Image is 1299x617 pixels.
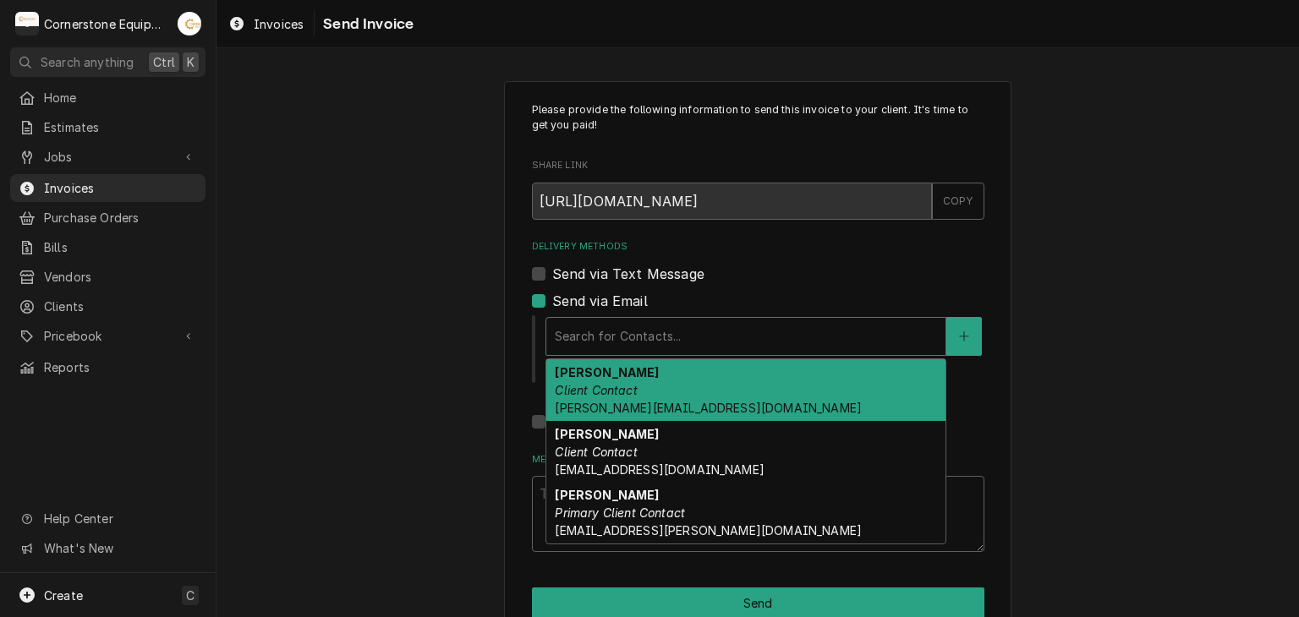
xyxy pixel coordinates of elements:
[10,233,206,261] a: Bills
[10,292,206,320] a: Clients
[186,587,195,604] span: C
[10,204,206,232] a: Purchase Orders
[946,317,982,356] button: Create New Contact
[532,453,984,552] div: Message to Client
[10,84,206,112] a: Home
[10,47,206,77] button: Search anythingCtrlK
[15,12,39,35] div: Cornerstone Equipment Repair, LLC's Avatar
[10,143,206,171] a: Go to Jobs
[44,298,197,315] span: Clients
[44,15,168,33] div: Cornerstone Equipment Repair, LLC
[932,183,984,220] button: COPY
[44,327,172,345] span: Pricebook
[552,291,648,311] label: Send via Email
[10,113,206,141] a: Estimates
[555,462,764,477] span: [EMAIL_ADDRESS][DOMAIN_NAME]
[555,401,862,415] span: [PERSON_NAME][EMAIL_ADDRESS][DOMAIN_NAME]
[959,330,969,342] svg: Create New Contact
[44,238,197,256] span: Bills
[10,263,206,291] a: Vendors
[44,148,172,166] span: Jobs
[44,118,197,136] span: Estimates
[10,174,206,202] a: Invoices
[44,89,197,106] span: Home
[10,534,206,562] a: Go to What's New
[222,10,310,38] a: Invoices
[555,523,862,538] span: [EMAIL_ADDRESS][PERSON_NAME][DOMAIN_NAME]
[10,505,206,532] a: Go to Help Center
[532,240,984,254] label: Delivery Methods
[153,53,175,71] span: Ctrl
[44,539,195,557] span: What's New
[41,53,134,71] span: Search anything
[10,322,206,350] a: Go to Pricebook
[555,445,637,459] em: Client Contact
[552,264,704,284] label: Send via Text Message
[187,53,195,71] span: K
[44,268,197,286] span: Vendors
[178,12,201,35] div: Andrew Buigues's Avatar
[44,179,197,197] span: Invoices
[44,358,197,376] span: Reports
[532,159,984,219] div: Share Link
[532,102,984,552] div: Invoice Send Form
[555,427,659,441] strong: [PERSON_NAME]
[178,12,201,35] div: AB
[44,588,83,603] span: Create
[254,15,304,33] span: Invoices
[44,510,195,527] span: Help Center
[318,13,414,35] span: Send Invoice
[532,159,984,172] label: Share Link
[532,240,984,432] div: Delivery Methods
[44,209,197,227] span: Purchase Orders
[555,505,685,520] em: Primary Client Contact
[15,12,39,35] div: C
[532,102,984,134] p: Please provide the following information to send this invoice to your client. It's time to get yo...
[555,488,659,502] strong: [PERSON_NAME]
[10,353,206,381] a: Reports
[555,365,659,379] strong: [PERSON_NAME]
[532,453,984,467] label: Message to Client
[555,383,637,397] em: Client Contact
